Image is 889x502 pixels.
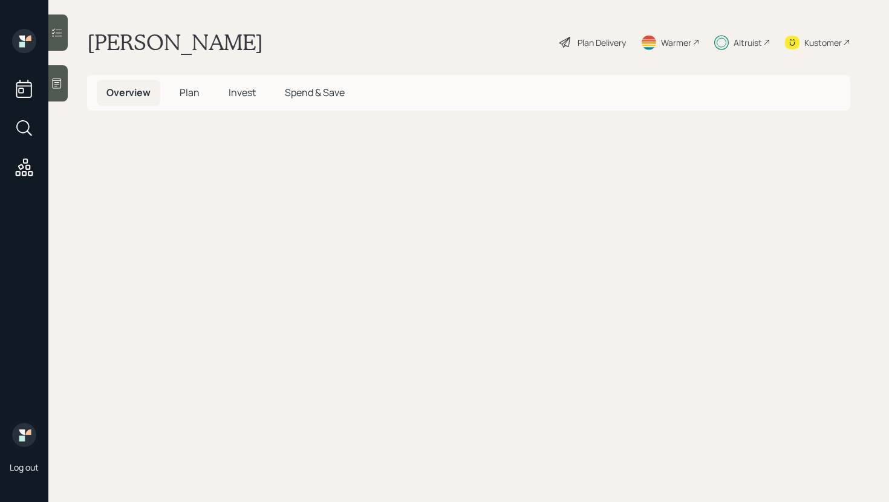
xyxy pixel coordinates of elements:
div: Plan Delivery [578,36,626,49]
span: Overview [106,86,151,99]
img: retirable_logo.png [12,423,36,447]
h1: [PERSON_NAME] [87,29,263,56]
div: Altruist [734,36,762,49]
span: Spend & Save [285,86,345,99]
div: Log out [10,462,39,473]
span: Plan [180,86,200,99]
span: Invest [229,86,256,99]
div: Kustomer [804,36,842,49]
div: Warmer [661,36,691,49]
